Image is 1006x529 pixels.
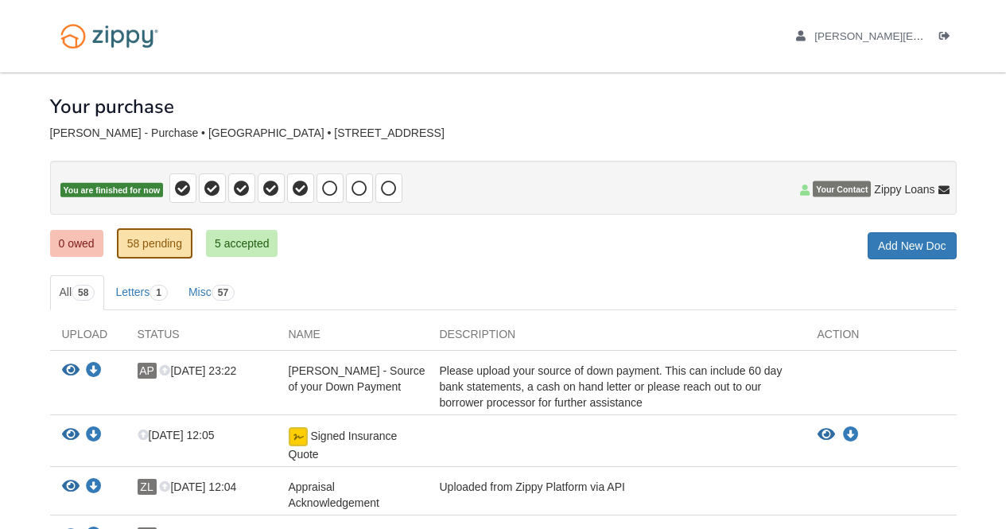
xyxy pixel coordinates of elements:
[60,183,164,198] span: You are finished for now
[289,364,425,393] span: [PERSON_NAME] - Source of your Down Payment
[843,429,859,441] a: Download Signed Insurance Quote
[62,427,80,444] button: View Signed Insurance Quote
[117,228,192,259] a: 58 pending
[50,126,957,140] div: [PERSON_NAME] - Purchase • [GEOGRAPHIC_DATA] • [STREET_ADDRESS]
[206,230,278,257] a: 5 accepted
[86,365,102,378] a: Download Arron Perkins - Source of your Down Payment
[806,326,957,350] div: Action
[50,16,169,56] img: Logo
[289,427,308,446] img: Document fully signed
[138,479,157,495] span: ZL
[50,275,105,310] a: All58
[86,430,102,442] a: Download Signed Insurance Quote
[277,326,428,350] div: Name
[813,181,871,197] span: Your Contact
[868,232,957,259] a: Add New Doc
[939,30,957,46] a: Log out
[428,479,806,511] div: Uploaded from Zippy Platform via API
[159,364,236,377] span: [DATE] 23:22
[428,326,806,350] div: Description
[138,429,215,441] span: [DATE] 12:05
[212,285,235,301] span: 57
[159,480,236,493] span: [DATE] 12:04
[50,326,126,350] div: Upload
[150,285,168,301] span: 1
[50,230,103,257] a: 0 owed
[874,181,934,197] span: Zippy Loans
[86,481,102,494] a: Download Appraisal Acknowledgement
[138,363,157,379] span: AP
[72,285,95,301] span: 58
[62,479,80,496] button: View Appraisal Acknowledgement
[62,363,80,379] button: View Arron Perkins - Source of your Down Payment
[289,480,379,509] span: Appraisal Acknowledgement
[818,427,835,443] button: View Signed Insurance Quote
[106,275,177,310] a: Letters
[428,363,806,410] div: Please upload your source of down payment. This can include 60 day bank statements, a cash on han...
[289,430,398,461] span: Signed Insurance Quote
[179,275,244,310] a: Misc
[126,326,277,350] div: Status
[50,96,174,117] h1: Your purchase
